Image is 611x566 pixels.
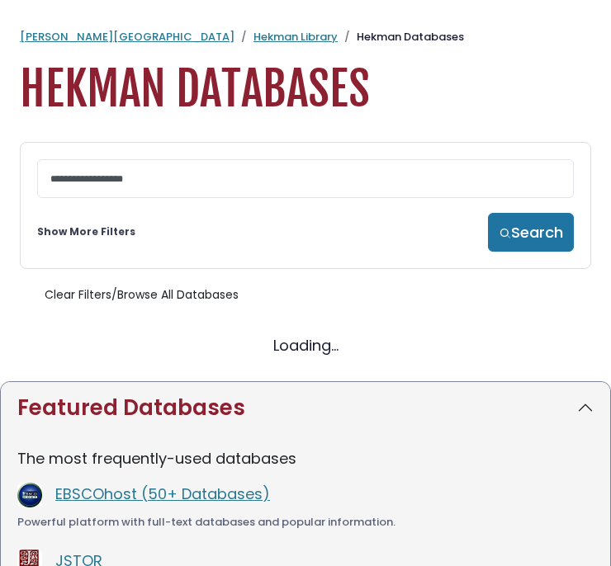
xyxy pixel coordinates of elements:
div: Powerful platform with full-text databases and popular information. [17,514,594,531]
a: [PERSON_NAME][GEOGRAPHIC_DATA] [20,29,234,45]
input: Search database by title or keyword [37,159,574,198]
a: Hekman Library [253,29,338,45]
a: EBSCOhost (50+ Databases) [55,483,270,504]
button: Search [488,213,574,252]
button: Featured Databases [1,382,610,434]
p: The most frequently-used databases [17,447,594,469]
nav: breadcrumb [20,29,591,45]
h1: Hekman Databases [20,62,591,117]
li: Hekman Databases [338,29,464,45]
div: Loading... [20,334,591,356]
button: Clear Filters/Browse All Databases [37,282,246,308]
a: Show More Filters [37,224,135,239]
